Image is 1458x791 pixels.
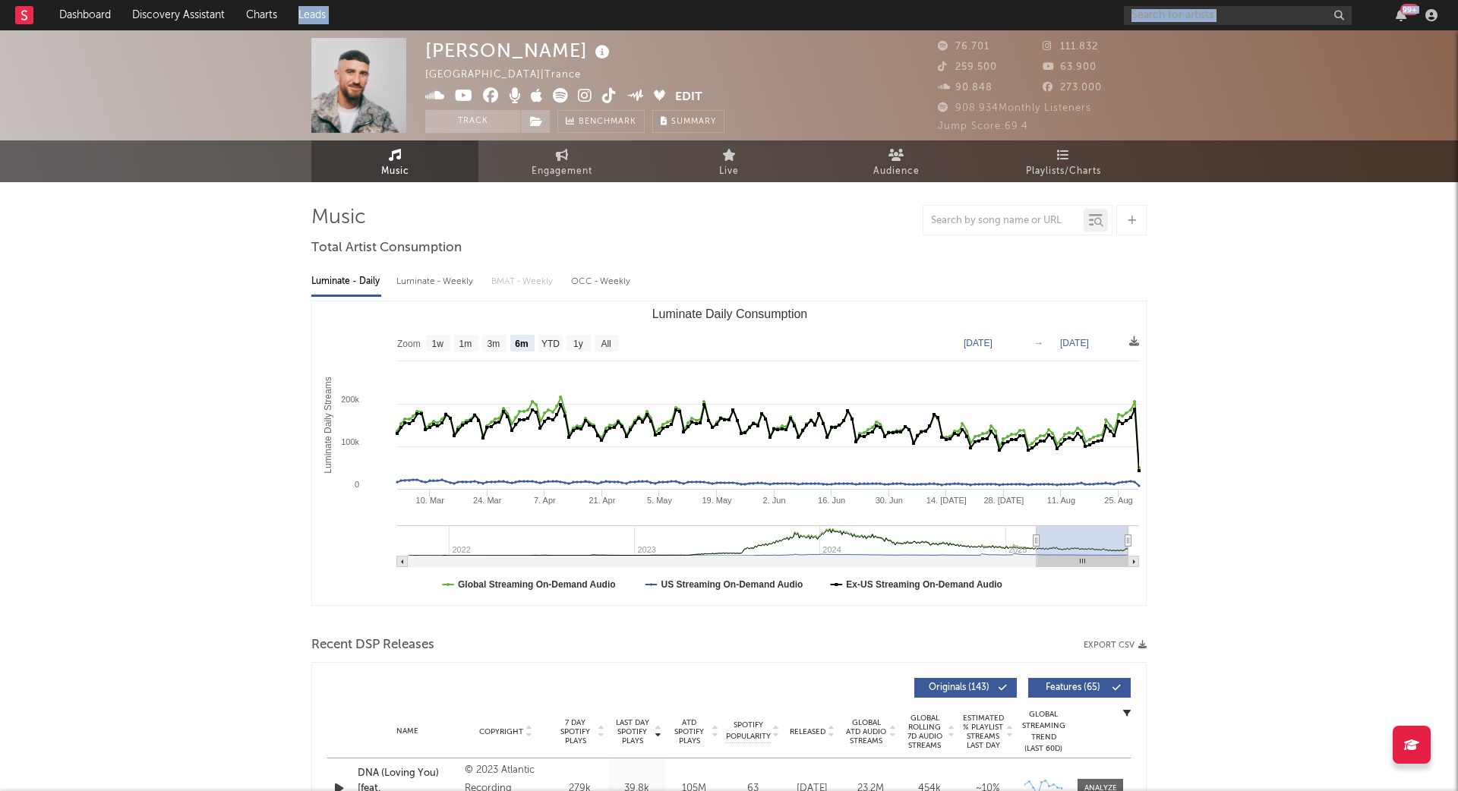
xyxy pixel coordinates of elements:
text: 21. Apr [589,496,615,505]
div: Luminate - Weekly [396,269,476,295]
span: Copyright [479,727,523,736]
text: 200k [341,395,359,404]
text: 6m [515,339,528,349]
text: Global Streaming On-Demand Audio [458,579,616,590]
button: Features(65) [1028,678,1131,698]
span: 908.934 Monthly Listeners [938,103,1091,113]
text: 5. May [647,496,673,505]
text: All [601,339,611,349]
span: Recent DSP Releases [311,636,434,654]
span: Global Rolling 7D Audio Streams [904,714,945,750]
text: US Streaming On-Demand Audio [661,579,803,590]
span: Features ( 65 ) [1038,683,1108,692]
text: [DATE] [964,338,993,348]
span: 90.848 [938,83,993,93]
text: 2. Jun [763,496,786,505]
a: Live [645,140,813,182]
text: [DATE] [1060,338,1089,348]
button: Edit [675,88,702,107]
text: 1m [459,339,472,349]
input: Search for artists [1124,6,1352,25]
a: Music [311,140,478,182]
text: 19. May [702,496,732,505]
div: [PERSON_NAME] [425,38,614,63]
text: 25. Aug [1104,496,1132,505]
span: Benchmark [579,113,636,131]
span: Audience [873,162,920,181]
text: 16. Jun [818,496,845,505]
span: Total Artist Consumption [311,239,462,257]
span: Jump Score: 69.4 [938,121,1028,131]
text: Zoom [397,339,421,349]
div: Name [358,726,457,737]
span: 273.000 [1043,83,1102,93]
div: OCC - Weekly [571,269,632,295]
text: 100k [341,437,359,446]
text: Luminate Daily Consumption [652,307,808,320]
span: 7 Day Spotify Plays [555,718,595,745]
text: Luminate Daily Streams [323,377,333,473]
span: Summary [671,118,716,126]
button: 99+ [1396,9,1406,21]
a: Benchmark [557,110,645,133]
span: 111.832 [1043,42,1098,52]
text: 30. Jun [876,496,903,505]
text: 11. Aug [1047,496,1075,505]
text: 10. Mar [416,496,445,505]
div: Luminate - Daily [311,269,381,295]
text: 1w [432,339,444,349]
button: Originals(143) [914,678,1017,698]
a: Audience [813,140,980,182]
span: ATD Spotify Plays [669,718,709,745]
text: YTD [541,339,560,349]
span: Last Day Spotify Plays [612,718,652,745]
span: Music [381,162,409,181]
a: Engagement [478,140,645,182]
button: Track [425,110,520,133]
span: Engagement [532,162,592,181]
div: Global Streaming Trend (Last 60D) [1021,709,1066,755]
span: 63.900 [1043,62,1097,72]
text: 0 [355,480,359,489]
div: [GEOGRAPHIC_DATA] | Trance [425,66,598,84]
input: Search by song name or URL [923,215,1084,227]
span: Released [790,727,825,736]
span: Global ATD Audio Streams [845,718,887,745]
text: 24. Mar [473,496,502,505]
text: 14. [DATE] [926,496,967,505]
text: 3m [488,339,500,349]
text: 28. [DATE] [983,496,1024,505]
span: Estimated % Playlist Streams Last Day [962,714,1004,750]
span: Spotify Popularity [726,720,771,742]
button: Summary [652,110,724,133]
span: 76.701 [938,42,989,52]
text: → [1034,338,1043,348]
span: Originals ( 143 ) [924,683,994,692]
a: Playlists/Charts [980,140,1147,182]
span: 259.500 [938,62,997,72]
text: 7. Apr [534,496,556,505]
text: 1y [573,339,583,349]
svg: Luminate Daily Consumption [312,301,1147,605]
span: Live [719,162,739,181]
text: Ex-US Streaming On-Demand Audio [846,579,1002,590]
button: Export CSV [1084,641,1147,650]
span: Playlists/Charts [1026,162,1101,181]
div: 99 + [1400,4,1419,15]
